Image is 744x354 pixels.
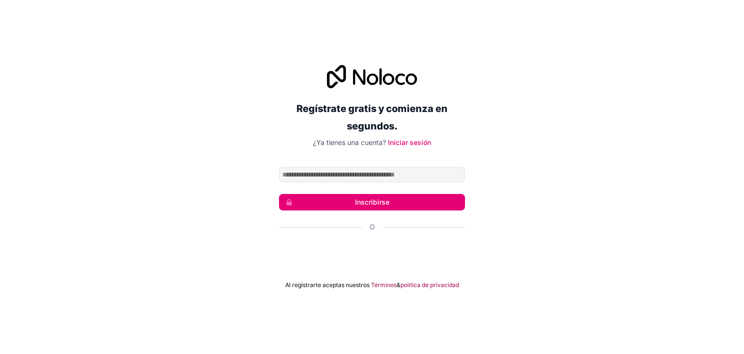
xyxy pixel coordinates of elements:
font: Inscribirse [355,198,389,206]
input: Dirección de correo electrónico [279,167,465,182]
font: Al registrarte aceptas nuestros [285,281,370,289]
a: Iniciar sesión [388,138,431,146]
button: Inscribirse [279,194,465,210]
font: & [397,281,401,289]
font: ¿Ya tienes una cuenta? [313,138,386,146]
font: Regístrate gratis y comienza en segundos. [296,103,448,132]
font: O [370,223,375,231]
a: Términos [371,281,397,289]
font: Términos [371,281,397,289]
font: política de privacidad [401,281,459,289]
a: política de privacidad [401,281,459,289]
